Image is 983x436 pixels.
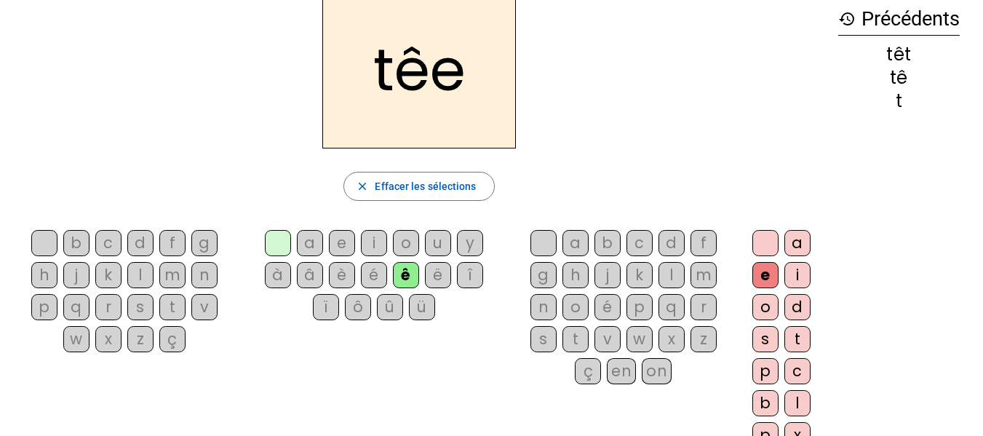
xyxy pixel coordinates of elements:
div: têt [838,46,960,63]
div: t [784,326,811,352]
div: d [127,230,154,256]
div: w [63,326,89,352]
div: l [127,262,154,288]
div: z [127,326,154,352]
div: f [159,230,186,256]
div: o [562,294,589,320]
div: â [297,262,323,288]
div: k [95,262,122,288]
div: î [457,262,483,288]
div: o [752,294,779,320]
div: i [361,230,387,256]
div: ô [345,294,371,320]
div: q [658,294,685,320]
div: ë [425,262,451,288]
div: à [265,262,291,288]
div: i [784,262,811,288]
div: n [530,294,557,320]
div: ê [393,262,419,288]
div: b [63,230,89,256]
div: x [95,326,122,352]
div: n [191,262,218,288]
div: f [691,230,717,256]
div: y [457,230,483,256]
div: v [191,294,218,320]
button: Effacer les sélections [343,172,494,201]
div: t [562,326,589,352]
div: ï [313,294,339,320]
div: z [691,326,717,352]
div: ç [575,358,601,384]
div: s [752,326,779,352]
div: u [425,230,451,256]
mat-icon: history [838,10,856,28]
div: d [784,294,811,320]
div: é [361,262,387,288]
div: p [752,358,779,384]
div: h [31,262,57,288]
div: j [594,262,621,288]
div: v [594,326,621,352]
h3: Précédents [838,3,960,36]
div: a [297,230,323,256]
div: é [594,294,621,320]
div: en [607,358,636,384]
div: on [642,358,672,384]
div: e [752,262,779,288]
div: è [329,262,355,288]
div: b [752,390,779,416]
div: a [562,230,589,256]
div: c [784,358,811,384]
div: d [658,230,685,256]
div: c [626,230,653,256]
div: w [626,326,653,352]
div: o [393,230,419,256]
div: t [159,294,186,320]
div: ü [409,294,435,320]
div: p [31,294,57,320]
div: x [658,326,685,352]
div: ç [159,326,186,352]
div: m [691,262,717,288]
div: s [127,294,154,320]
div: l [658,262,685,288]
div: r [95,294,122,320]
div: q [63,294,89,320]
div: p [626,294,653,320]
div: tê [838,69,960,87]
div: t [838,92,960,110]
div: h [562,262,589,288]
div: s [530,326,557,352]
div: j [63,262,89,288]
div: b [594,230,621,256]
div: e [329,230,355,256]
span: Effacer les sélections [375,178,476,195]
mat-icon: close [356,180,369,193]
div: g [530,262,557,288]
div: m [159,262,186,288]
div: c [95,230,122,256]
div: g [191,230,218,256]
div: l [784,390,811,416]
div: û [377,294,403,320]
div: a [784,230,811,256]
div: k [626,262,653,288]
div: r [691,294,717,320]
